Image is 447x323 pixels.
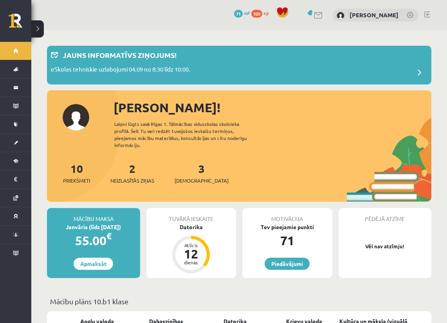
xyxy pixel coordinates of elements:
[179,248,203,260] div: 12
[265,258,310,270] a: Piedāvājumi
[63,177,90,185] span: Priekšmeti
[244,10,250,16] span: mP
[47,223,140,231] div: Janvāris (līdz [DATE])
[106,230,112,242] span: €
[146,208,236,223] div: Tuvākā ieskaite
[63,50,177,60] p: Jauns informatīvs ziņojums!
[146,223,236,275] a: Datorika Atlicis 12 dienas
[50,296,428,307] p: Mācību plāns 10.b1 klase
[342,242,428,250] p: Vēl nav atzīmju!
[175,177,229,185] span: [DEMOGRAPHIC_DATA]
[110,161,154,185] a: 2Neizlasītās ziņas
[114,98,431,117] div: [PERSON_NAME]!
[179,243,203,248] div: Atlicis
[179,260,203,265] div: dienas
[263,10,269,16] span: xp
[51,65,190,76] p: eSkolas tehniskie uzlabojumi 04.09 no 8:30 līdz 10:00.
[63,161,90,185] a: 10Priekšmeti
[110,177,154,185] span: Neizlasītās ziņas
[242,223,332,231] div: Tev pieejamie punkti
[350,11,398,19] a: [PERSON_NAME]
[74,258,113,270] a: Apmaksāt
[234,10,250,16] a: 71 mP
[242,231,332,250] div: 71
[114,120,261,149] div: Laipni lūgts savā Rīgas 1. Tālmācības vidusskolas skolnieka profilā. Šeit Tu vari redzēt tuvojošo...
[47,208,140,223] div: Mācību maksa
[51,50,427,81] a: Jauns informatīvs ziņojums! eSkolas tehniskie uzlabojumi 04.09 no 8:30 līdz 10:00.
[251,10,272,16] a: 109 xp
[9,14,31,33] a: Rīgas 1. Tālmācības vidusskola
[339,208,432,223] div: Pēdējā atzīme
[146,223,236,231] div: Datorika
[47,231,140,250] div: 55.00
[234,10,243,18] span: 71
[175,161,229,185] a: 3[DEMOGRAPHIC_DATA]
[251,10,262,18] span: 109
[337,12,344,20] img: Anna Cirse
[242,208,332,223] div: Motivācija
